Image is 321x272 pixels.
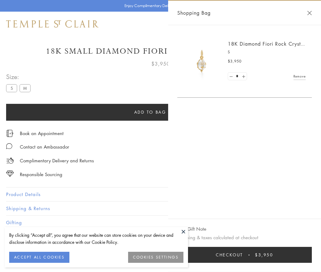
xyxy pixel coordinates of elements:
[6,130,13,137] img: icon_appointment.svg
[216,251,243,258] span: Checkout
[228,73,234,80] a: Set quantity to 0
[6,20,98,28] img: Temple St. Clair
[6,104,294,121] button: Add to bag
[177,9,211,17] span: Shopping Bag
[6,202,315,215] button: Shipping & Returns
[6,216,315,229] button: Gifting
[20,84,31,92] label: M
[240,73,246,80] a: Set quantity to 2
[20,143,69,151] div: Contact an Ambassador
[6,143,12,149] img: MessageIcon-01_2.svg
[177,234,312,241] p: Shipping & taxes calculated at checkout
[255,251,273,258] span: $3,950
[124,3,194,9] p: Enjoy Complimentary Delivery & Returns
[6,46,315,57] h1: 18K Small Diamond Fiori Rock Crystal Amulet
[9,232,183,246] div: By clicking “Accept all”, you agree that our website can store cookies on your device and disclos...
[9,252,69,263] button: ACCEPT ALL COOKIES
[183,43,220,80] img: P51889-E11FIORI
[177,247,312,263] button: Checkout $3,950
[151,60,170,68] span: $3,950
[6,171,14,177] img: icon_sourcing.svg
[20,171,62,178] div: Responsible Sourcing
[128,252,183,263] button: COOKIES SETTINGS
[293,73,306,80] a: Remove
[6,187,315,201] button: Product Details
[6,84,17,92] label: S
[20,157,94,164] p: Complimentary Delivery and Returns
[228,49,306,55] p: S
[307,11,312,15] button: Close Shopping Bag
[228,58,242,64] span: $3,950
[6,72,33,82] span: Size:
[134,109,166,115] span: Add to bag
[6,157,14,164] img: icon_delivery.svg
[20,130,64,137] a: Book an Appointment
[177,225,206,233] button: Add Gift Note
